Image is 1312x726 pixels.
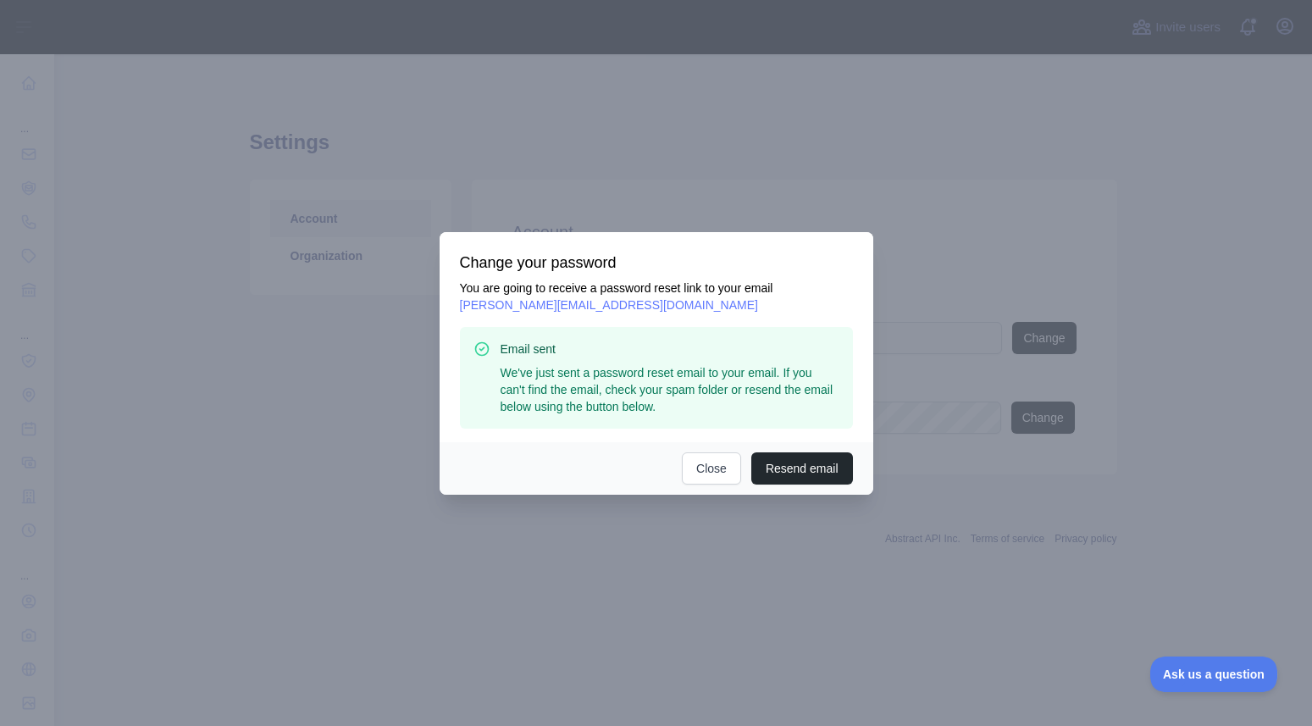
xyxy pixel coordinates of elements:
h3: Email sent [501,341,839,357]
button: Close [682,452,741,485]
p: We've just sent a password reset email to your email. If you can't find the email, check your spa... [501,364,839,415]
span: [PERSON_NAME][EMAIL_ADDRESS][DOMAIN_NAME] [460,298,758,312]
p: You are going to receive a password reset link to your email [460,280,853,313]
h3: Change your password [460,252,853,273]
iframe: Toggle Customer Support [1150,657,1278,692]
button: Resend email [751,452,853,485]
